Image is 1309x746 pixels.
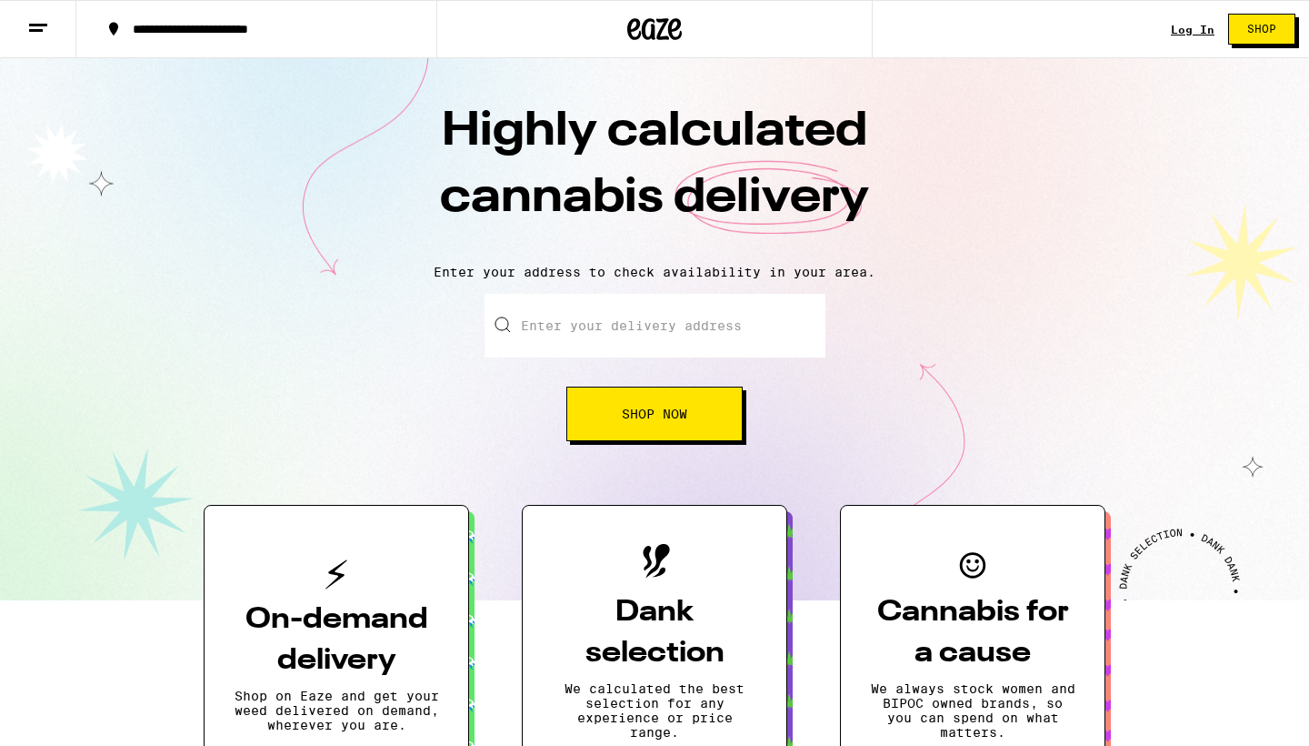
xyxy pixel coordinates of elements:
[18,265,1291,279] p: Enter your address to check availability in your area.
[552,681,757,740] p: We calculated the best selection for any experience or price range.
[870,592,1075,674] h3: Cannabis for a cause
[1171,24,1214,35] a: Log In
[485,294,825,358] input: Enter your delivery address
[870,681,1075,740] p: We always stock women and BIPOC owned brands, so you can spend on what matters.
[234,600,439,681] h3: On-demand delivery
[1247,24,1276,35] span: Shop
[1228,14,1295,45] button: Shop
[1214,14,1309,45] a: Shop
[336,99,973,250] h1: Highly calculated cannabis delivery
[234,689,439,732] p: Shop on Eaze and get your weed delivered on demand, wherever you are.
[622,408,687,420] span: Shop Now
[552,592,757,674] h3: Dank selection
[566,387,743,441] button: Shop Now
